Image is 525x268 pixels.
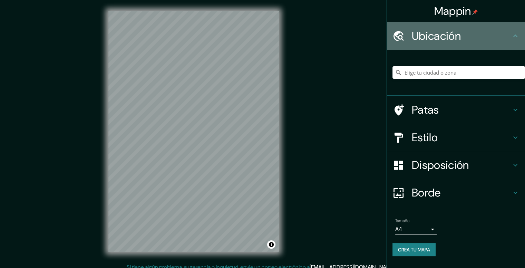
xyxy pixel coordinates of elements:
[387,151,525,179] div: Disposición
[412,130,438,145] font: Estilo
[392,66,525,79] input: Elige tu ciudad o zona
[412,103,439,117] font: Patas
[472,9,478,15] img: pin-icon.png
[434,4,471,18] font: Mappin
[387,96,525,124] div: Patas
[395,218,409,223] font: Tamaño
[395,224,437,235] div: A4
[412,29,461,43] font: Ubicación
[392,243,436,256] button: Crea tu mapa
[387,124,525,151] div: Estilo
[387,22,525,50] div: Ubicación
[412,185,441,200] font: Borde
[267,240,275,249] button: Activar o desactivar atribución
[387,179,525,207] div: Borde
[108,11,279,252] canvas: Mapa
[395,226,402,233] font: A4
[412,158,469,172] font: Disposición
[398,247,430,253] font: Crea tu mapa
